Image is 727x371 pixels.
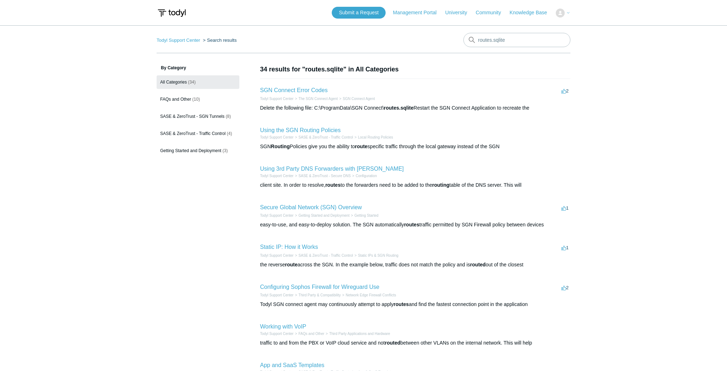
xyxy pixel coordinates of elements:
a: Static IPs & SGN Routing [358,254,398,257]
li: Todyl Support Center [260,292,294,298]
a: Todyl Support Center [260,174,294,178]
em: route [355,144,367,149]
span: (10) [192,97,200,102]
a: University [445,9,474,16]
a: SASE & ZeroTrust - Secure DNS [299,174,351,178]
a: SGN Connect Agent [343,97,375,101]
li: Third Party & Compatibility [294,292,341,298]
div: Delete the following file: C:\ProgramData\SGN Connect\ Restart the SGN Connect Application to rec... [260,104,570,112]
a: Third Party & Compatibility [299,293,341,297]
a: Getting Started and Deployment (3) [157,144,239,157]
a: Local Routing Policies [358,135,393,139]
li: SASE & ZeroTrust - Traffic Control [294,135,353,140]
h3: By Category [157,65,239,71]
img: Todyl Support Center Help Center home page [157,6,187,20]
a: Community [476,9,508,16]
span: SASE & ZeroTrust - SGN Tunnels [160,114,224,119]
em: Routing [271,144,290,149]
span: 2 [561,88,569,94]
span: SASE & ZeroTrust - Traffic Control [160,131,225,136]
em: routed [385,340,401,346]
li: Getting Started and Deployment [294,213,350,218]
a: Management Portal [393,9,444,16]
span: (8) [226,114,231,119]
a: SASE & ZeroTrust - Traffic Control [299,254,353,257]
a: Secure Global Network (SGN) Overview [260,204,362,210]
li: Todyl Support Center [260,96,294,101]
span: 2 [561,285,569,290]
input: Search [463,33,570,47]
li: SGN Connect Agent [338,96,375,101]
div: SGN Policies give you the ability to specific traffic through the local gateway instead of the SGN [260,143,570,150]
span: (4) [227,131,232,136]
a: Todyl Support Center [260,293,294,297]
div: Todyl SGN connect agent may continuously attempt to apply and find the fastest connection point i... [260,301,570,308]
a: Configuration [356,174,377,178]
a: The SGN Connect Agent [299,97,338,101]
li: Todyl Support Center [260,253,294,258]
li: Getting Started [350,213,378,218]
a: SASE & ZeroTrust - Traffic Control [299,135,353,139]
em: routing [432,182,449,188]
a: Todyl Support Center [157,37,200,43]
li: Todyl Support Center [260,173,294,179]
li: Static IPs & SGN Routing [353,253,398,258]
li: Local Routing Policies [353,135,393,140]
span: 1 [561,205,569,211]
a: Submit a Request [332,7,386,19]
li: Third Party Applications and Hardware [324,331,390,336]
em: routed [470,262,486,267]
a: Todyl Support Center [260,214,294,217]
li: Configuration [351,173,377,179]
li: Todyl Support Center [260,213,294,218]
div: client site. In order to resolve, to the forwarders need to be added to the table of the DNS serv... [260,181,570,189]
a: Todyl Support Center [260,254,294,257]
em: routes.sqlite [384,105,413,111]
a: Todyl Support Center [260,332,294,336]
div: the reverse across the SGN. In the example below, traffic does not match the policy and is out of... [260,261,570,269]
a: FAQs and Other (10) [157,92,239,106]
span: 1 [561,245,569,250]
li: Search results [202,37,237,43]
a: Getting Started and Deployment [299,214,350,217]
a: Configuring Sophos Firewall for Wireguard Use [260,284,379,290]
em: route [285,262,298,267]
em: routes [404,222,420,227]
li: Todyl Support Center [260,135,294,140]
a: SASE & ZeroTrust - SGN Tunnels (8) [157,110,239,123]
a: FAQs and Other [299,332,324,336]
li: SASE & ZeroTrust - Secure DNS [294,173,351,179]
a: Working with VoIP [260,324,306,330]
a: SGN Connect Error Codes [260,87,327,93]
li: FAQs and Other [294,331,324,336]
a: All Categories (34) [157,75,239,89]
span: (3) [223,148,228,153]
a: Using 3rd Party DNS Forwarders with [PERSON_NAME] [260,166,404,172]
span: (34) [188,80,195,85]
a: Todyl Support Center [260,135,294,139]
li: The SGN Connect Agent [294,96,338,101]
li: Todyl Support Center [260,331,294,336]
a: Static IP: How it Works [260,244,318,250]
em: routes [393,301,409,307]
div: traffic to and from the PBX or VoIP cloud service and not between other VLANs on the internal net... [260,339,570,347]
a: Getting Started [355,214,378,217]
span: Getting Started and Deployment [160,148,221,153]
span: All Categories [160,80,187,85]
em: routes [325,182,341,188]
a: Network Edge Firewall Conflicts [346,293,396,297]
li: Todyl Support Center [157,37,202,43]
a: Todyl Support Center [260,97,294,101]
a: Knowledge Base [510,9,554,16]
a: Using the SGN Routing Policies [260,127,341,133]
a: Third Party Applications and Hardware [329,332,390,336]
li: Network Edge Firewall Conflicts [341,292,396,298]
a: SASE & ZeroTrust - Traffic Control (4) [157,127,239,140]
div: easy-to-use, and easy-to-deploy solution. The SGN automatically traffic permitted by SGN Firewall... [260,221,570,229]
span: FAQs and Other [160,97,191,102]
h1: 34 results for "routes.sqlite" in All Categories [260,65,570,74]
a: App and SaaS Templates [260,362,324,368]
li: SASE & ZeroTrust - Traffic Control [294,253,353,258]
